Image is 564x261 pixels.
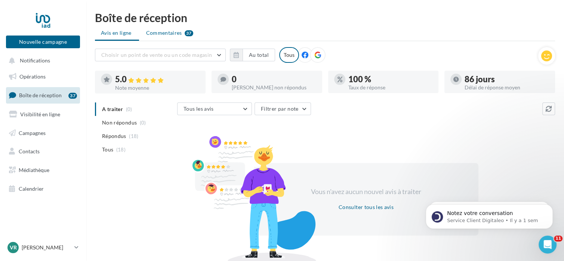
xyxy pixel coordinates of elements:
[102,146,113,153] span: Tous
[185,30,193,36] div: 37
[177,102,252,115] button: Tous les avis
[4,125,81,141] a: Campagnes
[465,85,549,90] div: Délai de réponse moyen
[348,75,433,83] div: 100 %
[6,36,80,48] button: Nouvelle campagne
[102,119,137,126] span: Non répondus
[115,85,200,90] div: Note moyenne
[465,75,549,83] div: 86 jours
[20,111,60,117] span: Visibilité en ligne
[4,107,81,122] a: Visibilité en ligne
[116,147,126,153] span: (18)
[146,29,182,37] span: Commentaires
[19,129,46,136] span: Campagnes
[129,133,138,139] span: (18)
[539,236,557,254] iframe: Intercom live chat
[4,162,81,178] a: Médiathèque
[115,75,200,84] div: 5.0
[232,75,316,83] div: 0
[279,47,299,63] div: Tous
[68,93,77,99] div: 37
[20,58,50,64] span: Notifications
[102,132,126,140] span: Répondus
[140,120,146,126] span: (0)
[336,203,397,212] button: Consulter tous les avis
[19,148,40,154] span: Contacts
[4,144,81,159] a: Contacts
[95,49,226,61] button: Choisir un point de vente ou un code magasin
[10,244,17,251] span: Vr
[255,102,311,115] button: Filtrer par note
[6,240,80,255] a: Vr [PERSON_NAME]
[4,69,81,85] a: Opérations
[302,187,431,197] div: Vous n'avez aucun nouvel avis à traiter
[19,73,46,80] span: Opérations
[243,49,275,61] button: Au total
[348,85,433,90] div: Taux de réponse
[4,181,81,197] a: Calendrier
[230,49,275,61] button: Au total
[184,105,214,112] span: Tous les avis
[95,12,555,23] div: Boîte de réception
[101,52,212,58] span: Choisir un point de vente ou un code magasin
[19,185,44,192] span: Calendrier
[4,87,81,103] a: Boîte de réception37
[554,236,563,242] span: 11
[19,167,49,173] span: Médiathèque
[232,85,316,90] div: [PERSON_NAME] non répondus
[19,92,62,98] span: Boîte de réception
[22,244,71,251] p: [PERSON_NAME]
[414,188,564,241] iframe: Intercom notifications message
